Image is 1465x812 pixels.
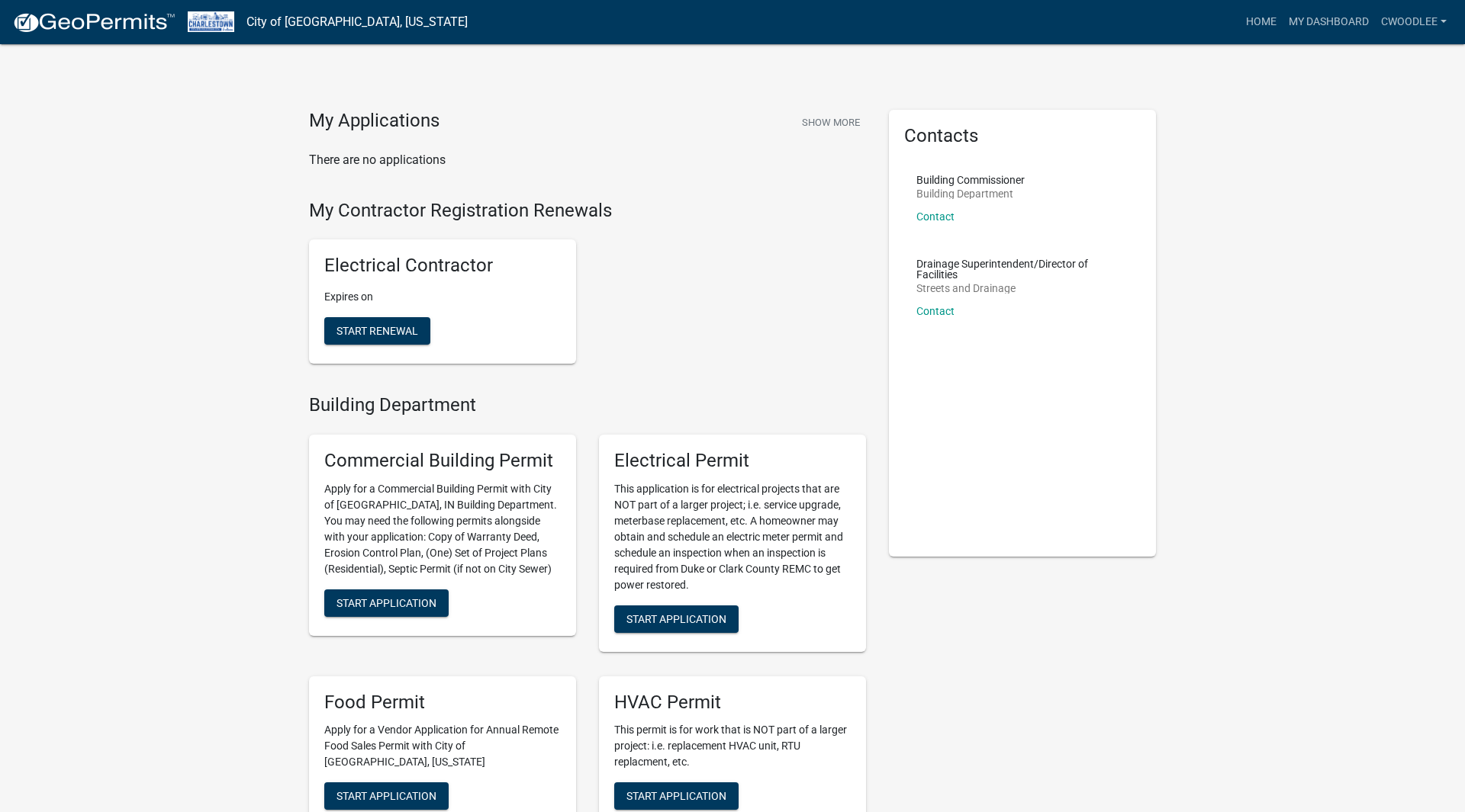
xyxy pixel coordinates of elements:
[324,692,561,714] h5: Food Permit
[246,9,468,35] a: City of [GEOGRAPHIC_DATA], [US_STATE]
[1375,8,1453,37] a: cwoodlee
[336,596,436,608] span: Start Application
[916,305,955,317] a: Contact
[614,782,739,810] button: Start Application
[336,790,436,802] span: Start Application
[324,589,449,617] button: Start Application
[614,722,851,770] p: This permit is for work that is NOT part of a larger project: i.e. replacement HVAC unit, RTU rep...
[614,481,851,593] p: This application is for electrical projects that are NOT part of a larger project; i.e. service u...
[309,110,439,133] h4: My Applications
[796,110,866,135] button: Show More
[324,255,561,277] h5: Electrical Contractor
[916,210,955,223] a: Contact
[614,692,851,714] h5: HVAC Permit
[916,175,1025,185] p: Building Commissioner
[309,200,866,377] wm-registration-list-section: My Contractor Registration Renewals
[188,11,234,32] img: City of Charlestown, Indiana
[324,317,430,345] button: Start Renewal
[324,289,561,305] p: Expires on
[309,200,866,222] h4: My Contractor Registration Renewals
[1283,8,1375,37] a: My Dashboard
[916,188,1025,199] p: Building Department
[324,722,561,770] p: Apply for a Vendor Application for Annual Remote Food Sales Permit with City of [GEOGRAPHIC_DATA]...
[614,605,739,633] button: Start Application
[916,258,1129,280] p: Drainage Superintendent/Director of Facilities
[1240,8,1283,37] a: Home
[324,782,449,810] button: Start Application
[309,394,866,416] h4: Building Department
[626,612,726,624] span: Start Application
[324,481,561,577] p: Apply for a Commercial Building Permit with City of [GEOGRAPHIC_DATA], IN Building Department. Yo...
[904,125,1141,147] h5: Contacts
[324,450,561,472] h5: Commercial Building Permit
[916,283,1129,294] p: Streets and Drainage
[336,325,418,337] span: Start Renewal
[626,790,726,802] span: Start Application
[309,151,866,169] p: There are no applications
[614,450,851,472] h5: Electrical Permit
